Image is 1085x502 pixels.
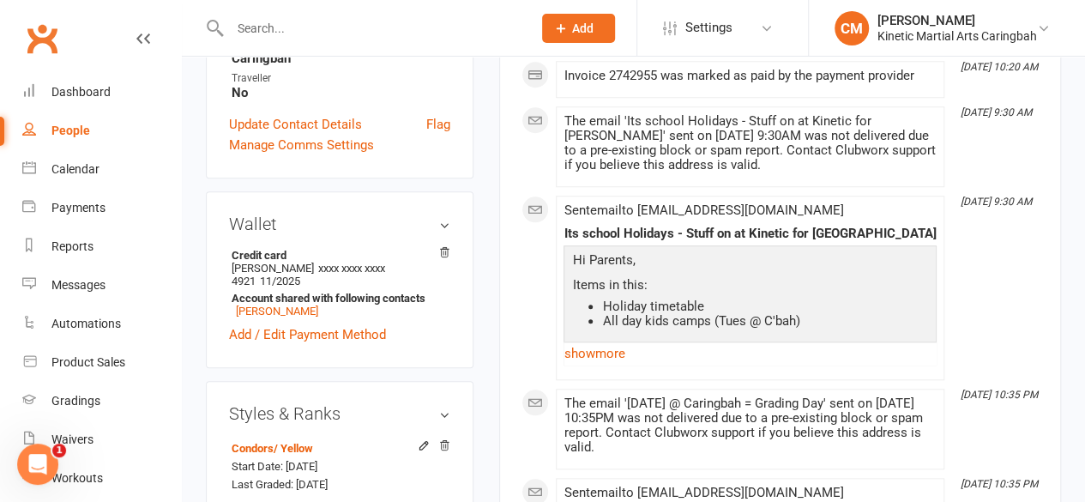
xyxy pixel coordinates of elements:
[22,459,181,498] a: Workouts
[232,51,450,66] strong: Caringbah
[229,215,450,233] h3: Wallet
[564,69,937,83] div: Invoice 2742955 was marked as paid by the payment provider
[225,16,520,40] input: Search...
[51,355,125,369] div: Product Sales
[17,444,58,485] iframe: Intercom live chat
[22,189,181,227] a: Payments
[22,420,181,459] a: Waivers
[51,278,105,292] div: Messages
[961,61,1038,73] i: [DATE] 10:20 AM
[877,28,1037,44] div: Kinetic Martial Arts Caringbah
[51,85,111,99] div: Dashboard
[564,396,937,455] div: The email '[DATE] @ Caringbah = Grading Day' sent on [DATE] 10:35PM was not delivered due to a pr...
[51,239,93,253] div: Reports
[232,292,442,305] strong: Account shared with following contacts
[51,124,90,137] div: People
[22,266,181,305] a: Messages
[229,114,362,135] a: Update Contact Details
[274,442,313,455] span: / Yellow
[22,343,181,382] a: Product Sales
[236,305,318,318] a: [PERSON_NAME]
[542,14,615,43] button: Add
[564,485,843,500] span: Sent email to [EMAIL_ADDRESS][DOMAIN_NAME]
[568,250,932,275] p: Hi Parents,
[685,9,732,47] span: Settings
[602,314,932,329] li: All day kids camps (Tues @ C'bah)
[568,275,932,299] p: Items in this:
[232,460,317,473] span: Start Date: [DATE]
[22,73,181,112] a: Dashboard
[232,249,442,262] strong: Credit card
[961,389,1038,401] i: [DATE] 10:35 PM
[961,106,1032,118] i: [DATE] 9:30 AM
[835,11,869,45] div: CM
[961,196,1032,208] i: [DATE] 9:30 AM
[564,342,937,366] a: show more
[232,262,385,287] span: xxxx xxxx xxxx 4921
[232,442,313,455] a: Condors
[232,70,450,87] div: Traveller
[22,227,181,266] a: Reports
[229,324,386,345] a: Add / Edit Payment Method
[22,112,181,150] a: People
[877,13,1037,28] div: [PERSON_NAME]
[22,305,181,343] a: Automations
[260,275,300,287] span: 11/2025
[22,382,181,420] a: Gradings
[602,299,932,314] li: Holiday timetable
[232,85,450,100] strong: No
[51,317,121,330] div: Automations
[564,227,937,241] div: Its school Holidays - Stuff on at Kinetic for [GEOGRAPHIC_DATA]
[564,203,843,218] span: Sent email to [EMAIL_ADDRESS][DOMAIN_NAME]
[572,21,594,35] span: Add
[21,17,63,60] a: Clubworx
[51,162,99,176] div: Calendar
[232,478,328,491] span: Last Graded: [DATE]
[52,444,66,457] span: 1
[51,394,100,408] div: Gradings
[229,404,450,423] h3: Styles & Ranks
[22,150,181,189] a: Calendar
[564,114,937,172] div: The email 'Its school Holidays - Stuff on at Kinetic for [PERSON_NAME]' sent on [DATE] 9:30AM was...
[51,201,105,215] div: Payments
[229,246,450,320] li: [PERSON_NAME]
[51,432,93,446] div: Waivers
[51,471,103,485] div: Workouts
[426,114,450,135] a: Flag
[229,135,374,155] a: Manage Comms Settings
[961,478,1038,490] i: [DATE] 10:35 PM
